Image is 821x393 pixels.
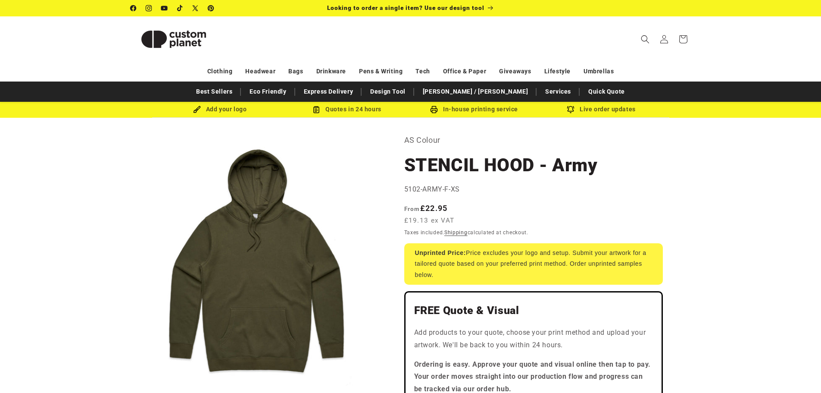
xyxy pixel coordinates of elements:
strong: £22.95 [404,204,448,213]
h2: FREE Quote & Visual [414,304,653,318]
div: Add your logo [156,104,284,115]
a: Quick Quote [584,84,629,99]
img: Order Updates Icon [312,106,320,113]
p: Add products to your quote, choose your print method and upload your artwork. We'll be back to yo... [414,327,653,352]
media-gallery: Gallery Viewer [131,133,383,386]
div: Quotes in 24 hours [284,104,411,115]
a: Express Delivery [300,84,358,99]
img: Brush Icon [193,106,201,113]
strong: Unprinted Price: [415,249,466,256]
a: Services [541,84,575,99]
img: Order updates [567,106,574,113]
span: £19.13 ex VAT [404,216,455,226]
div: Price excludes your logo and setup. Submit your artwork for a tailored quote based on your prefer... [404,243,663,285]
a: Custom Planet [127,16,220,62]
a: Umbrellas [584,64,614,79]
h1: STENCIL HOOD - Army [404,154,663,177]
a: Office & Paper [443,64,486,79]
a: Lifestyle [544,64,571,79]
a: Bags [288,64,303,79]
span: Looking to order a single item? Use our design tool [327,4,484,11]
a: Headwear [245,64,275,79]
img: In-house printing [430,106,438,113]
iframe: Chat Widget [778,352,821,393]
span: From [404,205,420,212]
a: Best Sellers [192,84,237,99]
span: 5102-ARMY-F-XS [404,185,460,193]
a: Eco Friendly [245,84,290,99]
a: Design Tool [366,84,410,99]
a: Pens & Writing [359,64,403,79]
a: Drinkware [316,64,346,79]
a: Shipping [444,230,468,236]
summary: Search [636,30,655,49]
a: [PERSON_NAME] / [PERSON_NAME] [418,84,532,99]
p: AS Colour [404,133,663,147]
div: In-house printing service [411,104,538,115]
a: Clothing [207,64,233,79]
div: Live order updates [538,104,665,115]
img: Custom Planet [131,20,217,59]
a: Giveaways [499,64,531,79]
div: Taxes included. calculated at checkout. [404,228,663,237]
a: Tech [415,64,430,79]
